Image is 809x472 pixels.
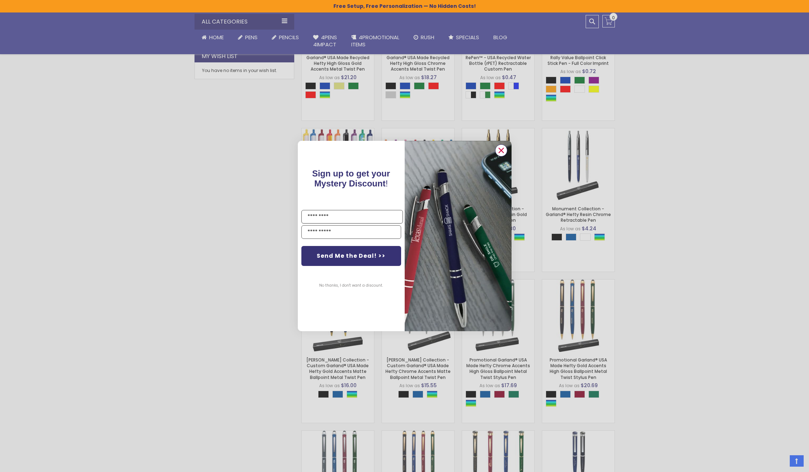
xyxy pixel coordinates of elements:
button: No thanks, I don't want a discount. [316,277,387,294]
button: Send Me the Deal! >> [301,246,401,266]
span: ! [312,169,390,188]
img: pop-up-image [405,141,512,331]
span: Sign up to get your Mystery Discount [312,169,390,188]
button: Close dialog [495,144,507,157]
iframe: Google Customer Reviews [750,453,809,472]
